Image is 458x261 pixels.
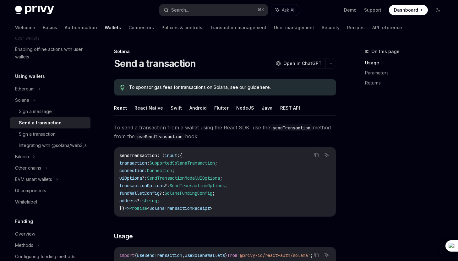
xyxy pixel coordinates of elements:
svg: Tip [120,85,125,90]
button: Toggle dark mode [433,5,443,15]
span: transaction [119,160,147,166]
button: React Native [134,101,163,115]
a: Dashboard [389,5,428,15]
button: Ask AI [323,151,331,159]
a: Recipes [347,20,365,35]
span: ; [212,190,215,196]
span: SolanaFundingConfig [165,190,212,196]
button: React [114,101,127,115]
span: '@privy-io/react-auth/solana' [237,253,310,258]
button: Java [262,101,273,115]
span: { [180,153,182,158]
a: User management [274,20,314,35]
span: } [225,253,227,258]
h5: Using wallets [15,73,45,80]
a: Sign a transaction [10,128,90,140]
button: Ask AI [323,251,331,259]
span: SupportedSolanaTransaction [150,160,215,166]
div: UI components [15,187,46,194]
a: Returns [365,78,448,88]
a: Welcome [15,20,35,35]
a: Transaction management [210,20,266,35]
span: string [142,198,157,204]
div: Bitcoin [15,153,29,160]
button: Open in ChatGPT [272,58,325,69]
div: Overview [15,230,35,238]
a: Policies & controls [161,20,202,35]
div: Solana [114,48,336,55]
div: Enabling offline actions with user wallets [15,46,87,61]
a: Basics [43,20,57,35]
button: NodeJS [236,101,254,115]
span: : ( [157,153,165,158]
span: ?: [160,190,165,196]
span: To sponsor gas fees for transactions on Solana, see our guide . [129,84,330,90]
code: sendTransaction [270,124,313,131]
span: }) [119,205,124,211]
span: fundWalletConfig [119,190,160,196]
span: ; [220,175,222,181]
span: { [134,253,137,258]
span: uiOptions [119,175,142,181]
span: SendTransactionOptions [170,183,225,188]
div: Search... [171,6,189,14]
button: REST API [280,101,300,115]
span: import [119,253,134,258]
span: Usage [114,232,133,241]
a: Support [364,7,381,13]
span: Ask AI [282,7,294,13]
a: Parameters [365,68,448,78]
span: ; [225,183,227,188]
a: Send a transaction [10,117,90,128]
div: Whitelabel [15,198,37,206]
span: Promise [129,205,147,211]
span: ; [157,198,160,204]
a: Usage [365,58,448,68]
span: < [147,205,150,211]
img: dark logo [15,6,54,14]
span: ⌘ K [258,8,264,13]
button: Search...⌘K [159,4,268,16]
a: Demo [344,7,357,13]
button: Copy the contents from the code block [313,251,321,259]
a: Whitelabel [10,196,90,208]
span: > [210,205,212,211]
button: Flutter [214,101,229,115]
button: Swift [171,101,182,115]
div: Configuring funding methods [15,253,75,260]
a: Sign a message [10,106,90,117]
span: address [119,198,137,204]
div: Methods [15,242,33,249]
span: : [147,160,150,166]
code: useSendTransaction [135,133,185,140]
div: Send a transaction [19,119,62,127]
h5: Funding [15,218,33,225]
a: Integrating with @solana/web3.js [10,140,90,151]
span: Dashboard [394,7,418,13]
span: sendTransaction [119,153,157,158]
a: Authentication [65,20,97,35]
div: Ethereum [15,85,35,93]
span: , [182,253,185,258]
span: SolanaTransactionReceipt [150,205,210,211]
div: Solana [15,96,29,104]
span: input [165,153,177,158]
div: EVM smart wallets [15,176,52,183]
a: Security [322,20,340,35]
span: ; [215,160,217,166]
div: Integrating with @solana/web3.js [19,142,87,149]
div: Sign a transaction [19,130,56,138]
a: Wallets [105,20,121,35]
a: Enabling offline actions with user wallets [10,44,90,63]
span: connection [119,168,144,173]
span: ?: [137,198,142,204]
span: useSendTransaction [137,253,182,258]
span: Connection [147,168,172,173]
a: API reference [372,20,402,35]
span: To send a transaction from a wallet using the React SDK, use the method from the hook: [114,123,336,141]
button: Copy the contents from the code block [313,151,321,159]
span: SendTransactionModalUIOptions [147,175,220,181]
span: transactionOptions [119,183,165,188]
button: Android [189,101,207,115]
a: UI components [10,185,90,196]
